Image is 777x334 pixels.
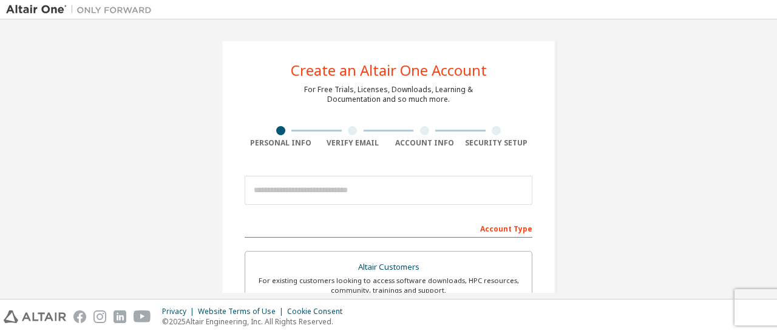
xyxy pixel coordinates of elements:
img: facebook.svg [73,310,86,323]
div: Altair Customers [253,259,524,276]
img: instagram.svg [93,310,106,323]
div: Website Terms of Use [198,307,287,316]
div: Security Setup [461,138,533,148]
div: Personal Info [245,138,317,148]
img: altair_logo.svg [4,310,66,323]
img: Altair One [6,4,158,16]
div: For existing customers looking to access software downloads, HPC resources, community, trainings ... [253,276,524,295]
div: Account Info [388,138,461,148]
div: Account Type [245,218,532,238]
div: Verify Email [317,138,389,148]
img: linkedin.svg [114,310,126,323]
p: © 2025 Altair Engineering, Inc. All Rights Reserved. [162,316,350,327]
div: Cookie Consent [287,307,350,316]
img: youtube.svg [134,310,151,323]
div: Privacy [162,307,198,316]
div: For Free Trials, Licenses, Downloads, Learning & Documentation and so much more. [304,85,473,104]
div: Create an Altair One Account [291,63,487,78]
